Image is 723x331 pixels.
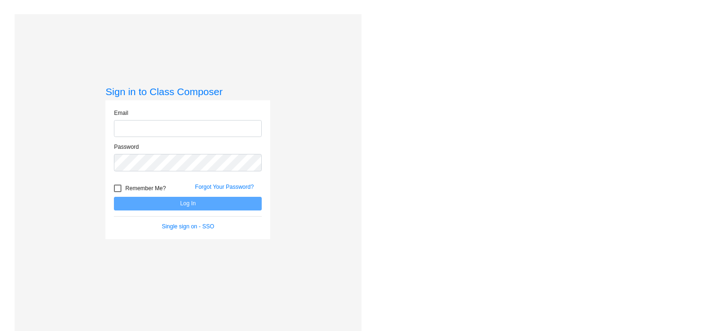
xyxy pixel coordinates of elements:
[105,86,270,97] h3: Sign in to Class Composer
[114,109,128,117] label: Email
[162,223,214,230] a: Single sign on - SSO
[114,197,262,210] button: Log In
[125,183,166,194] span: Remember Me?
[195,184,254,190] a: Forgot Your Password?
[114,143,139,151] label: Password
